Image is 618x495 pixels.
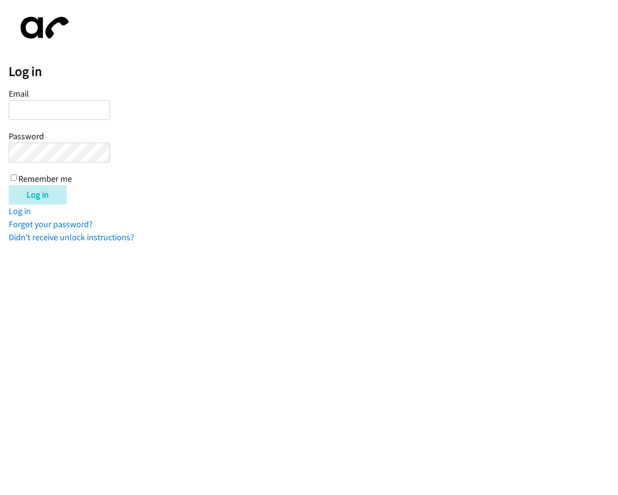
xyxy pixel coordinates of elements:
[9,88,29,99] label: Email
[18,173,72,184] label: Remember me
[9,185,67,204] input: Log in
[9,205,31,217] a: Log in
[9,131,44,142] label: Password
[9,218,93,230] a: Forgot your password?
[9,9,76,47] img: aphone-8a226864a2ddd6a5e75d1ebefc011f4aa8f32683c2d82f3fb0802fe031f96514.svg
[9,232,134,243] a: Didn't receive unlock instructions?
[9,63,618,80] h2: Log in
